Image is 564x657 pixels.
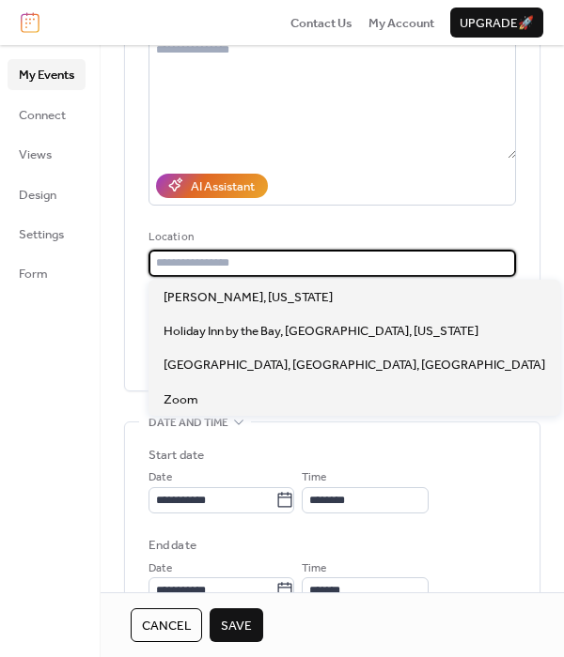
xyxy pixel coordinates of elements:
[21,12,39,33] img: logo
[19,145,52,164] span: Views
[8,179,86,209] a: Design
[191,177,255,196] div: AI Assistant
[8,139,86,169] a: Views
[368,13,434,32] a: My Account
[19,186,56,205] span: Design
[450,8,543,38] button: Upgrade🚀
[19,66,74,84] span: My Events
[164,288,333,307] span: [PERSON_NAME], [US_STATE]
[149,536,196,555] div: End date
[210,608,263,642] button: Save
[460,14,534,33] span: Upgrade 🚀
[19,106,66,125] span: Connect
[149,559,172,578] span: Date
[8,258,86,288] a: Form
[149,446,204,465] div: Start date
[156,174,268,198] button: AI Assistant
[19,225,64,244] span: Settings
[142,617,191,635] span: Cancel
[149,468,172,487] span: Date
[19,265,48,283] span: Form
[164,322,478,341] span: Holiday Inn by the Bay, [GEOGRAPHIC_DATA], [US_STATE]
[164,390,198,409] span: Zoom
[290,14,352,33] span: Contact Us
[368,14,434,33] span: My Account
[302,468,326,487] span: Time
[302,559,326,578] span: Time
[8,99,86,130] a: Connect
[149,228,512,247] div: Location
[131,608,202,642] button: Cancel
[164,356,545,374] span: [GEOGRAPHIC_DATA], [GEOGRAPHIC_DATA], [GEOGRAPHIC_DATA]
[290,13,352,32] a: Contact Us
[8,219,86,249] a: Settings
[149,414,228,433] span: Date and time
[8,59,86,89] a: My Events
[221,617,252,635] span: Save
